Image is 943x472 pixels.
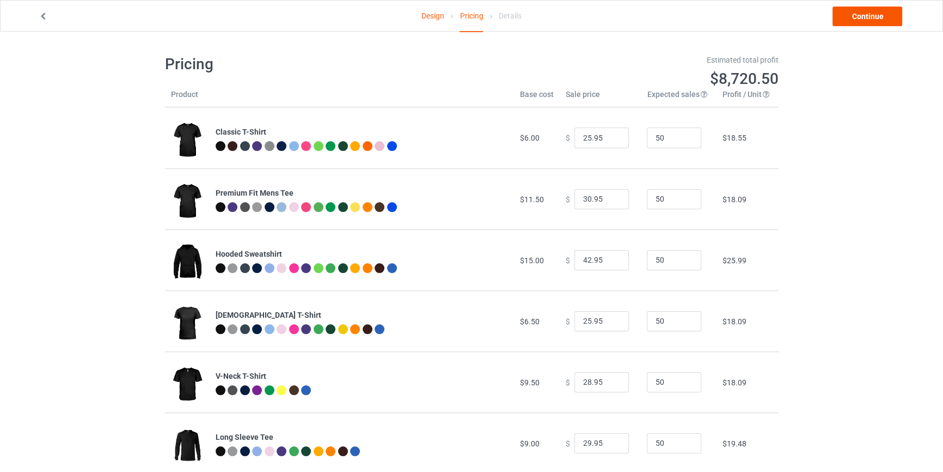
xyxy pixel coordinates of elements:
[216,189,293,197] b: Premium Fit Mens Tee
[252,202,262,212] img: heather_texture.png
[513,89,559,107] th: Base cost
[565,195,570,203] span: $
[519,378,539,387] span: $9.50
[832,7,902,26] a: Continue
[216,372,266,380] b: V-Neck T-Shirt
[565,134,570,142] span: $
[265,141,274,151] img: heather_texture.png
[165,89,210,107] th: Product
[216,128,266,136] b: Classic T-Shirt
[559,89,641,107] th: Sale price
[421,1,444,31] a: Design
[519,256,543,265] span: $15.00
[519,195,543,204] span: $11.50
[519,439,539,448] span: $9.00
[565,256,570,264] span: $
[519,317,539,326] span: $6.50
[722,256,746,265] span: $25.99
[565,378,570,386] span: $
[641,89,716,107] th: Expected sales
[722,378,746,387] span: $18.09
[565,439,570,447] span: $
[216,311,321,319] b: [DEMOGRAPHIC_DATA] T-Shirt
[499,1,522,31] div: Details
[519,134,539,142] span: $6.00
[722,439,746,448] span: $19.48
[216,433,273,441] b: Long Sleeve Tee
[716,89,778,107] th: Profit / Unit
[216,250,282,258] b: Hooded Sweatshirt
[722,134,746,142] span: $18.55
[460,1,483,32] div: Pricing
[710,70,779,88] span: $8,720.50
[165,55,464,74] h1: Pricing
[565,317,570,325] span: $
[722,317,746,326] span: $18.09
[479,55,779,65] div: Estimated total profit
[722,195,746,204] span: $18.09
